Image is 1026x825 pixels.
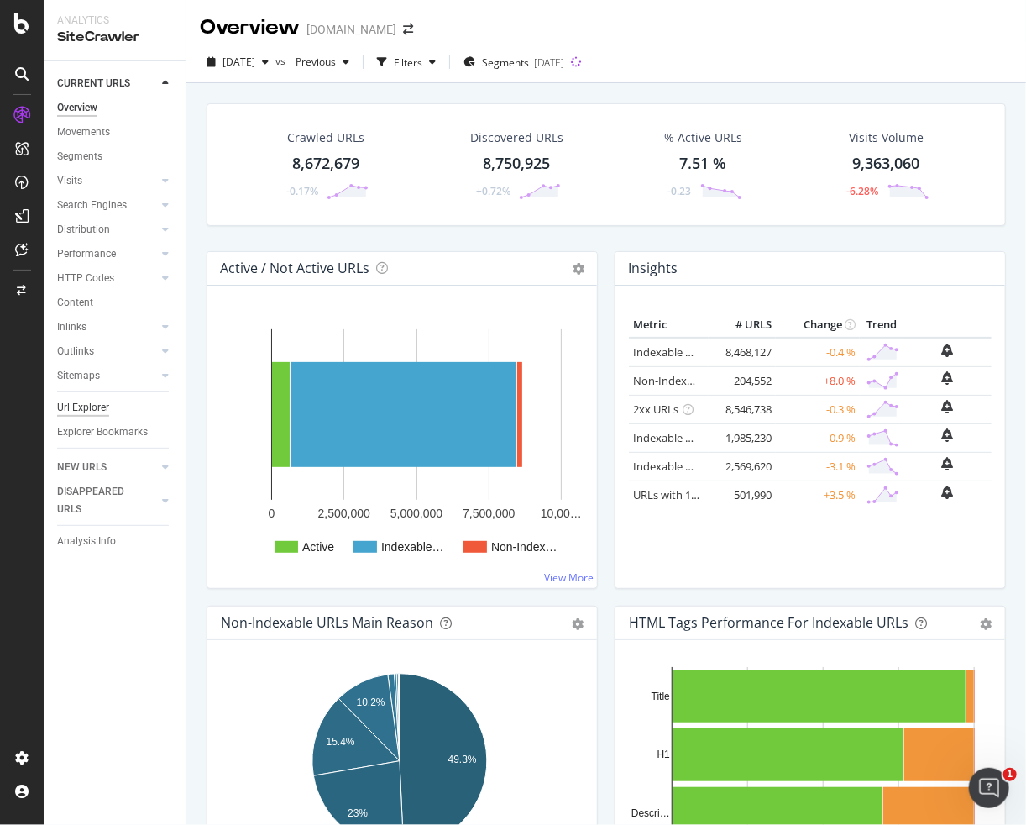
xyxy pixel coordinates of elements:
a: Movements [57,123,174,141]
div: 7.51 % [680,153,727,175]
div: Non-Indexable URLs Main Reason [221,614,433,631]
div: Outlinks [57,343,94,360]
text: Descri… [631,807,670,819]
th: Change [776,313,860,338]
div: Visits Volume [849,129,924,146]
a: Outlinks [57,343,157,360]
td: -0.4 % [776,338,860,367]
div: -0.17% [286,184,318,198]
a: Search Engines [57,197,157,214]
td: 501,990 [709,481,776,509]
div: Crawled URLs [287,129,364,146]
th: # URLS [709,313,776,338]
div: -6.28% [847,184,879,198]
h4: Active / Not Active URLs [220,257,369,280]
a: Explorer Bookmarks [57,423,174,441]
td: +8.0 % [776,366,860,395]
span: 2025 Sep. 5th [222,55,255,69]
span: vs [275,54,289,68]
a: Indexable URLs [633,344,710,360]
div: Sitemaps [57,367,100,385]
div: HTML Tags Performance for Indexable URLs [629,614,908,631]
div: 8,672,679 [292,153,359,175]
div: [DATE] [534,55,564,70]
iframe: Intercom live chat [969,768,1009,808]
td: -3.1 % [776,452,860,481]
a: Segments [57,148,174,166]
div: Overview [200,13,300,42]
button: Filters [370,49,442,76]
div: % Active URLs [664,129,742,146]
td: -0.3 % [776,395,860,423]
div: bell-plus [942,344,954,357]
a: View More [544,570,594,585]
text: Non-Index… [491,540,557,554]
div: Url Explorer [57,399,109,417]
a: DISAPPEARED URLS [57,483,157,518]
a: Inlinks [57,318,157,336]
text: 49.3% [448,754,477,765]
a: Sitemaps [57,367,157,385]
a: Url Explorer [57,399,174,417]
text: H1 [657,749,671,761]
td: 1,985,230 [709,423,776,452]
text: Active [302,540,334,554]
td: 204,552 [709,366,776,395]
div: gear [572,618,584,630]
div: bell-plus [942,371,954,385]
h4: Insights [628,257,678,280]
a: Content [57,294,174,312]
div: Content [57,294,93,312]
a: Indexable URLs with Bad Description [633,459,816,474]
div: Discovered URLs [470,129,563,146]
td: +3.5 % [776,481,860,509]
div: Filters [394,55,422,70]
text: 2,500,000 [318,507,370,520]
div: bell-plus [942,486,954,499]
div: Search Engines [57,197,127,214]
td: 8,468,127 [709,338,776,367]
div: Distribution [57,221,110,239]
text: 10.2% [357,696,385,708]
a: 2xx URLs [633,402,678,417]
a: Overview [57,99,174,117]
div: Visits [57,172,82,190]
svg: A chart. [221,313,584,575]
span: Previous [289,55,336,69]
td: 8,546,738 [709,395,776,423]
div: 9,363,060 [853,153,920,175]
a: NEW URLS [57,459,157,476]
div: SiteCrawler [57,28,172,47]
i: Options [573,263,584,275]
div: Movements [57,123,110,141]
text: 7,500,000 [463,507,515,520]
div: Explorer Bookmarks [57,423,148,441]
a: Distribution [57,221,157,239]
div: gear [980,618,992,630]
text: 10,00… [541,507,582,520]
span: 1 [1003,768,1017,781]
div: Inlinks [57,318,86,336]
div: Segments [57,148,102,166]
th: Trend [860,313,903,338]
a: Visits [57,172,157,190]
a: CURRENT URLS [57,75,157,92]
button: Previous [289,49,356,76]
div: [DOMAIN_NAME] [306,21,396,38]
div: -0.23 [668,184,692,198]
a: HTTP Codes [57,270,157,287]
div: DISAPPEARED URLS [57,483,142,518]
div: arrow-right-arrow-left [403,24,413,35]
span: Segments [482,55,529,70]
button: Segments[DATE] [457,49,571,76]
a: Non-Indexable URLs [633,373,735,388]
div: NEW URLS [57,459,107,476]
div: +0.72% [476,184,510,198]
a: URLs with 1 Follow Inlink [633,487,756,502]
div: Analytics [57,13,172,28]
text: Title [652,691,671,702]
th: Metric [629,313,709,338]
text: 23% [348,807,368,819]
td: 2,569,620 [709,452,776,481]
